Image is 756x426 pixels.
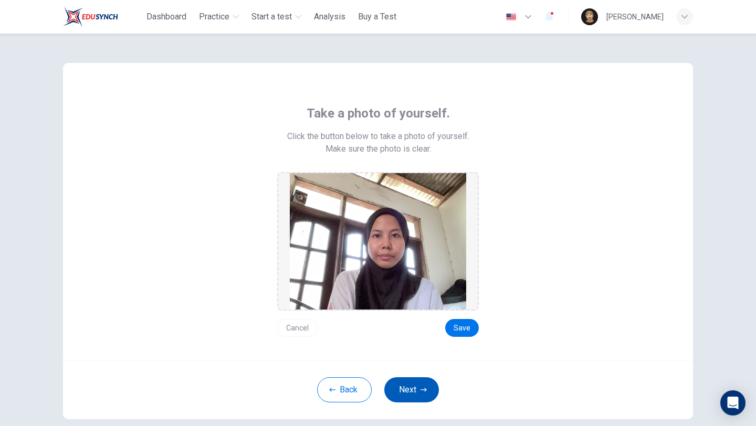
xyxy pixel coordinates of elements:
span: Make sure the photo is clear. [325,143,431,155]
img: preview screemshot [290,173,466,310]
span: Click the button below to take a photo of yourself. [287,130,469,143]
img: en [505,13,518,21]
button: Analysis [310,7,350,26]
span: Practice [199,10,229,23]
span: Start a test [251,10,292,23]
img: ELTC logo [63,6,118,27]
span: Buy a Test [358,10,396,23]
button: Cancel [277,319,318,337]
button: Buy a Test [354,7,401,26]
button: Practice [195,7,243,26]
span: Take a photo of yourself. [307,105,450,122]
button: Start a test [247,7,306,26]
img: Profile picture [581,8,598,25]
button: Next [384,377,439,402]
div: Open Intercom Messenger [720,390,745,416]
button: Save [445,319,479,337]
span: Dashboard [146,10,186,23]
button: Back [317,377,372,402]
span: Analysis [314,10,345,23]
a: ELTC logo [63,6,142,27]
div: [PERSON_NAME] [606,10,664,23]
button: Dashboard [142,7,191,26]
